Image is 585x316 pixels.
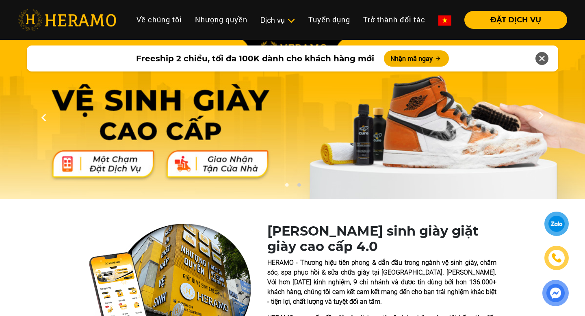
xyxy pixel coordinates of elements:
[295,183,303,191] button: 2
[287,17,295,25] img: subToggleIcon
[464,11,567,29] button: ĐẶT DỊCH VỤ
[267,258,496,307] p: HERAMO - Thương hiệu tiên phong & dẫn đầu trong ngành vệ sinh giày, chăm sóc, spa phục hồi & sửa ...
[384,50,449,67] button: Nhận mã ngay
[551,253,562,263] img: phone-icon
[260,15,295,26] div: Dịch vụ
[282,183,290,191] button: 1
[267,223,496,255] h1: [PERSON_NAME] sinh giày giặt giày cao cấp 4.0
[302,11,357,28] a: Tuyển dụng
[188,11,254,28] a: Nhượng quyền
[130,11,188,28] a: Về chúng tôi
[357,11,432,28] a: Trở thành đối tác
[438,15,451,26] img: vn-flag.png
[458,16,567,24] a: ĐẶT DỊCH VỤ
[546,247,568,269] a: phone-icon
[136,52,374,65] span: Freeship 2 chiều, tối đa 100K dành cho khách hàng mới
[18,9,116,30] img: heramo-logo.png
